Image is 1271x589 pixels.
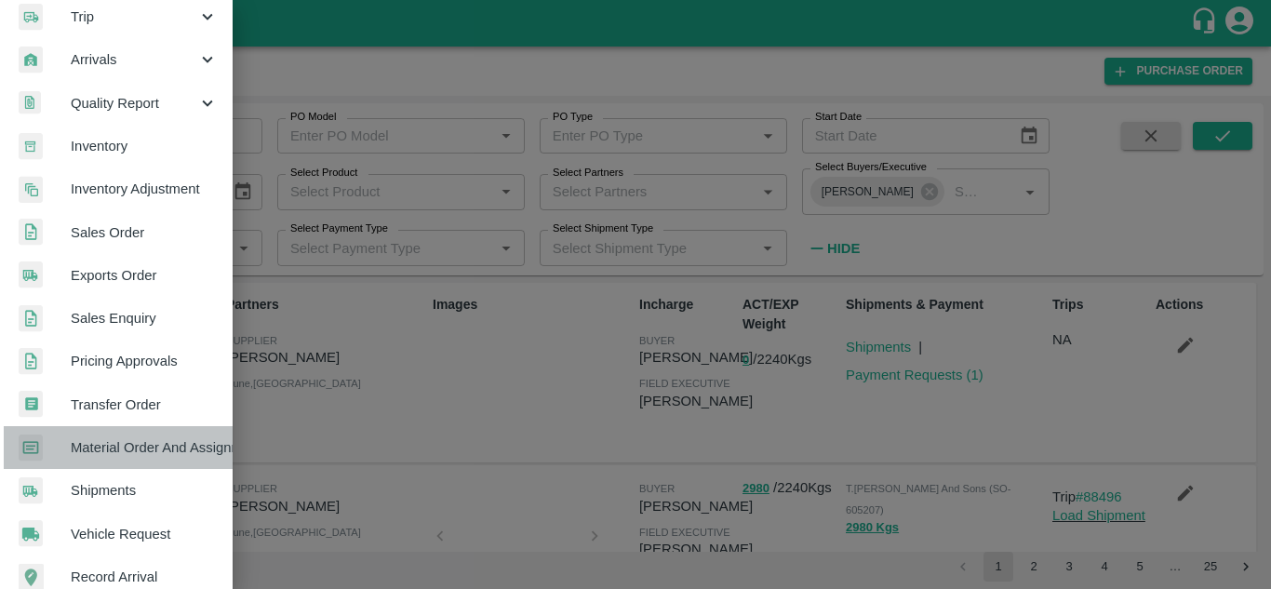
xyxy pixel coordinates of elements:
[19,477,43,504] img: shipments
[71,7,197,27] span: Trip
[71,93,197,114] span: Quality Report
[19,219,43,246] img: sales
[19,133,43,160] img: whInventory
[71,49,197,70] span: Arrivals
[19,391,43,418] img: whTransfer
[19,91,41,114] img: qualityReport
[71,395,218,415] span: Transfer Order
[71,265,218,286] span: Exports Order
[71,222,218,243] span: Sales Order
[71,351,218,371] span: Pricing Approvals
[71,179,218,199] span: Inventory Adjustment
[19,520,43,547] img: vehicle
[19,348,43,375] img: sales
[71,136,218,156] span: Inventory
[71,524,218,544] span: Vehicle Request
[19,435,43,462] img: centralMaterial
[19,261,43,288] img: shipments
[71,308,218,328] span: Sales Enquiry
[19,305,43,332] img: sales
[19,176,43,203] img: inventory
[19,4,43,31] img: delivery
[19,47,43,74] img: whArrival
[71,437,218,458] span: Material Order And Assignment
[71,567,218,587] span: Record Arrival
[71,480,218,501] span: Shipments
